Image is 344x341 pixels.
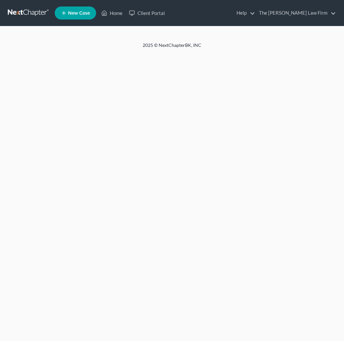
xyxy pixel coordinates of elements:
new-legal-case-button: New Case [55,7,96,20]
a: Help [233,7,255,19]
a: Client Portal [126,7,168,19]
a: The [PERSON_NAME] Law Firm [256,7,336,19]
a: Home [98,7,126,19]
div: 2025 © NextChapterBK, INC [16,42,328,54]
